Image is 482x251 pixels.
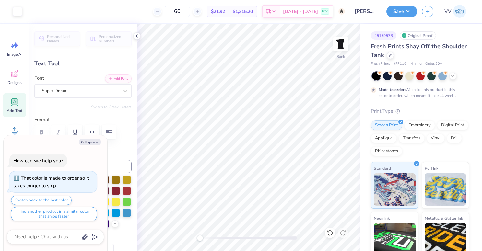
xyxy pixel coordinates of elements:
span: Puff Ink [425,165,438,172]
div: Accessibility label [197,235,203,241]
span: $1,315.20 [233,8,253,15]
span: $21.92 [211,8,225,15]
img: Via Villanueva [453,5,466,18]
span: Designs [7,80,22,85]
div: Screen Print [371,120,402,130]
div: Back [336,54,345,60]
span: Neon Ink [374,215,390,222]
span: Fresh Prints [371,61,390,67]
span: # FP116 [393,61,406,67]
strong: Made to order: [379,87,406,92]
input: Untitled Design [350,5,382,18]
div: That color is made to order so it takes longer to ship. [13,175,89,189]
label: Font [34,74,44,82]
div: Transfers [399,133,425,143]
span: Minimum Order: 50 + [410,61,442,67]
span: VV [444,8,452,15]
span: [DATE] - [DATE] [283,8,318,15]
span: Personalized Numbers [99,34,128,43]
img: Puff Ink [425,173,466,206]
button: Switch to Greek Letters [91,104,132,109]
button: Find another product in a similar color that ships faster [11,207,97,221]
div: Foil [447,133,462,143]
div: Digital Print [437,120,468,130]
span: Metallic & Glitter Ink [425,215,463,222]
button: Personalized Names [34,31,80,46]
span: Image AI [7,52,22,57]
div: # 515957B [371,31,396,40]
span: Standard [374,165,391,172]
button: Save [386,6,417,17]
input: – – [165,6,190,17]
span: Free [322,9,328,14]
span: Personalized Names [47,34,76,43]
div: Rhinestones [371,146,402,156]
button: Switch back to the last color [11,196,72,205]
label: Format [34,116,132,123]
div: Original Proof [400,31,436,40]
img: Back [334,38,347,51]
button: Personalized Numbers [86,31,132,46]
div: Print Type [371,108,469,115]
div: How can we help you? [13,157,63,164]
button: Add Font [105,74,132,83]
div: Text Tool [34,59,132,68]
div: We make this product in this color to order, which means it takes 4 weeks. [379,87,458,98]
button: Collapse [79,139,101,145]
a: VV [441,5,469,18]
div: Vinyl [427,133,445,143]
div: Applique [371,133,397,143]
div: Embroidery [404,120,435,130]
img: Standard [374,173,416,206]
span: Fresh Prints Shay Off the Shoulder Tank [371,42,467,59]
span: Add Text [7,108,22,113]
